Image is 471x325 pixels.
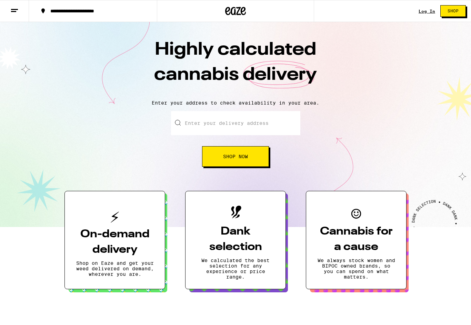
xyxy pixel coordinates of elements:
h3: Cannabis for a cause [317,224,395,255]
button: Shop [440,5,466,17]
input: Enter your delivery address [171,111,300,135]
h3: Dank selection [197,224,274,255]
p: We calculated the best selection for any experience or price range. [197,258,274,280]
button: Dank selectionWe calculated the best selection for any experience or price range. [185,191,286,289]
span: Shop [448,9,459,13]
p: We always stock women and BIPOC owned brands, so you can spend on what matters. [317,258,395,280]
h3: On-demand delivery [76,227,154,258]
span: Shop Now [223,154,248,159]
p: Enter your address to check availability in your area. [7,100,464,106]
button: Shop Now [202,146,269,167]
a: Log In [419,9,435,13]
h1: Highly calculated cannabis delivery [115,37,356,95]
p: Shop on Eaze and get your weed delivered on demand, wherever you are. [76,260,154,277]
button: On-demand deliveryShop on Eaze and get your weed delivered on demand, wherever you are. [64,191,165,289]
a: Shop [435,5,471,17]
button: Cannabis for a causeWe always stock women and BIPOC owned brands, so you can spend on what matters. [306,191,407,289]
